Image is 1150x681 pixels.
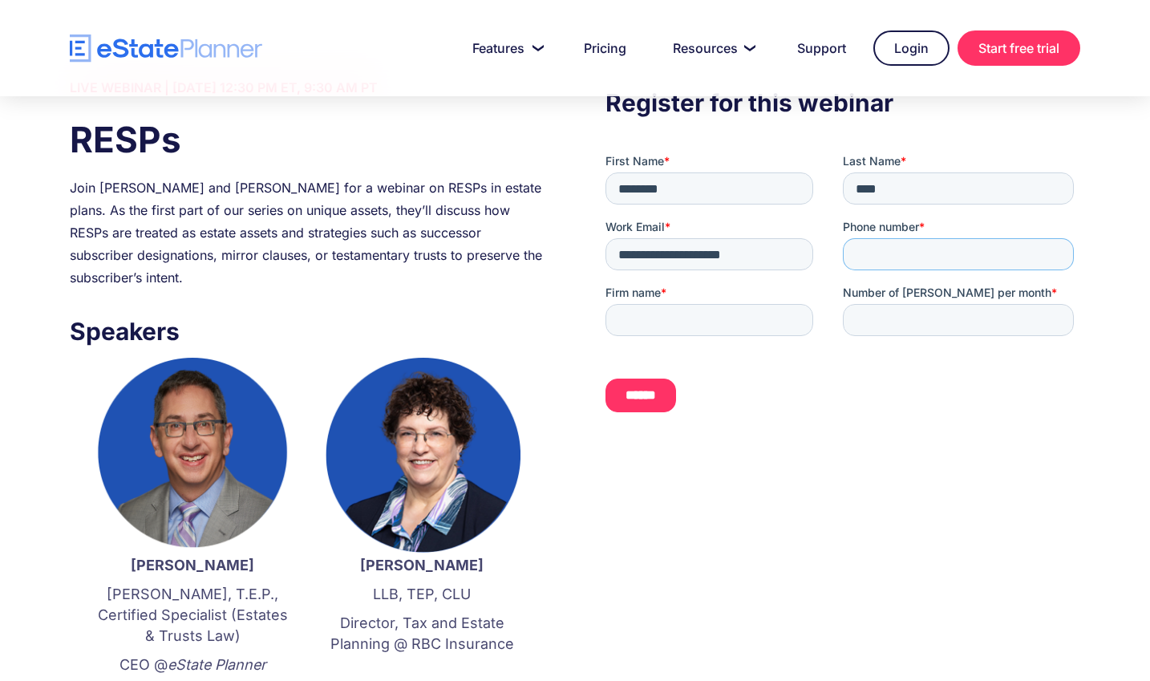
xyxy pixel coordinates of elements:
[360,557,484,574] strong: [PERSON_NAME]
[565,32,646,64] a: Pricing
[605,84,1080,121] h3: Register for this webinar
[94,655,291,675] p: CEO @
[70,176,545,289] div: Join [PERSON_NAME] and [PERSON_NAME] for a webinar on RESPs in estate plans. As the first part of...
[94,584,291,647] p: [PERSON_NAME], T.E.P., Certified Specialist (Estates & Trusts Law)
[70,115,545,164] h1: RESPs
[323,584,520,605] p: LLB, TEP, CLU
[453,32,557,64] a: Features
[70,34,262,63] a: home
[131,557,254,574] strong: [PERSON_NAME]
[605,153,1080,440] iframe: Form 0
[958,30,1080,66] a: Start free trial
[778,32,865,64] a: Support
[654,32,770,64] a: Resources
[323,613,520,655] p: Director, Tax and Estate Planning @ RBC Insurance
[873,30,950,66] a: Login
[70,313,545,350] h3: Speakers
[168,656,266,673] em: eState Planner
